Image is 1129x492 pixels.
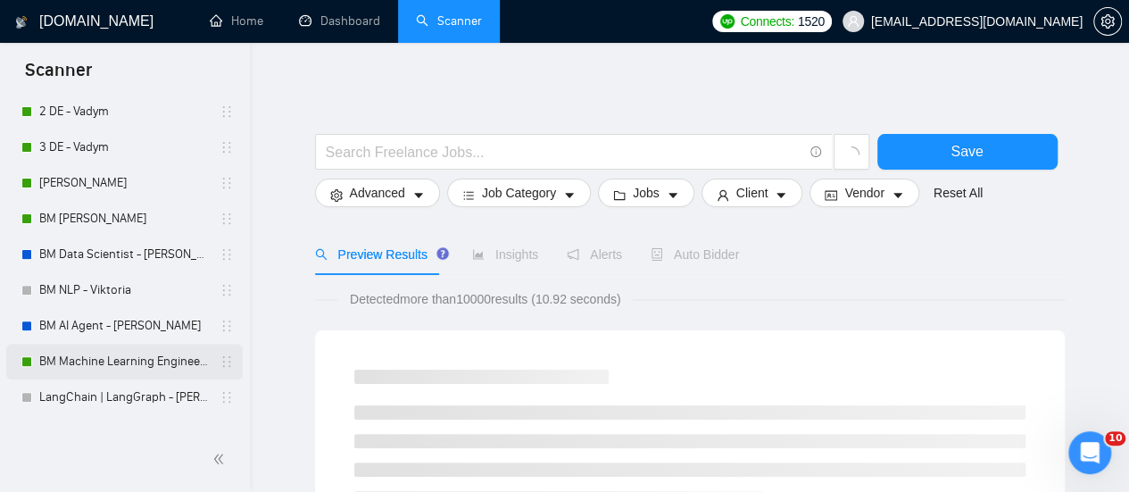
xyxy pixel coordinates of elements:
span: Preview Results [315,247,444,262]
a: BM AI Agent - [PERSON_NAME] [39,308,209,344]
span: holder [220,283,234,297]
a: BM Machine Learning Engineer - [PERSON_NAME] [39,344,209,379]
span: Client [736,183,768,203]
a: BM NLP - Viktoria [39,272,209,308]
span: Scanner [11,57,106,95]
span: caret-down [412,188,425,202]
span: 1520 [798,12,825,31]
span: Vendor [844,183,884,203]
span: double-left [212,450,230,468]
img: upwork-logo.png [720,14,735,29]
span: notification [567,248,579,261]
span: Advanced [350,183,405,203]
span: Save [951,140,983,163]
img: logo [15,8,28,37]
span: caret-down [892,188,904,202]
a: 2 DE - Vadym [39,94,209,129]
span: user [717,188,729,202]
span: caret-down [667,188,679,202]
span: robot [651,248,663,261]
a: 3 DE - Vadym [39,129,209,165]
button: Save [877,134,1058,170]
span: loading [843,146,859,163]
a: LangChain | LangGraph - [PERSON_NAME] [39,379,209,415]
span: caret-down [563,188,576,202]
span: idcard [825,188,837,202]
span: setting [1094,14,1121,29]
a: Test - [PERSON_NAME] - DE - Vadym [39,415,209,451]
a: homeHome [210,13,263,29]
button: folderJobscaret-down [598,179,694,207]
span: holder [220,426,234,440]
span: area-chart [472,248,485,261]
span: caret-down [775,188,787,202]
span: Auto Bidder [651,247,739,262]
span: holder [220,319,234,333]
span: info-circle [810,146,822,158]
span: folder [613,188,626,202]
a: Reset All [934,183,983,203]
input: Search Freelance Jobs... [326,141,802,163]
span: holder [220,390,234,404]
span: holder [220,140,234,154]
a: [PERSON_NAME] [39,165,209,201]
span: holder [220,247,234,262]
span: search [315,248,328,261]
button: setting [1093,7,1122,36]
span: Detected more than 10000 results (10.92 seconds) [337,289,634,309]
span: user [847,15,859,28]
span: Connects: [740,12,793,31]
span: Insights [472,247,538,262]
span: Job Category [482,183,556,203]
iframe: Intercom live chat [1068,431,1111,474]
button: userClientcaret-down [701,179,803,207]
button: settingAdvancedcaret-down [315,179,440,207]
span: bars [462,188,475,202]
button: barsJob Categorycaret-down [447,179,591,207]
span: Alerts [567,247,622,262]
span: holder [220,104,234,119]
span: holder [220,212,234,226]
span: holder [220,354,234,369]
a: dashboardDashboard [299,13,380,29]
span: 10 [1105,431,1125,446]
a: BM Data Scientist - [PERSON_NAME] [39,237,209,272]
div: Tooltip anchor [435,246,451,262]
span: holder [220,176,234,190]
a: BM [PERSON_NAME] [39,201,209,237]
button: idcardVendorcaret-down [809,179,918,207]
span: setting [330,188,343,202]
a: searchScanner [416,13,482,29]
span: Jobs [633,183,660,203]
a: setting [1093,14,1122,29]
